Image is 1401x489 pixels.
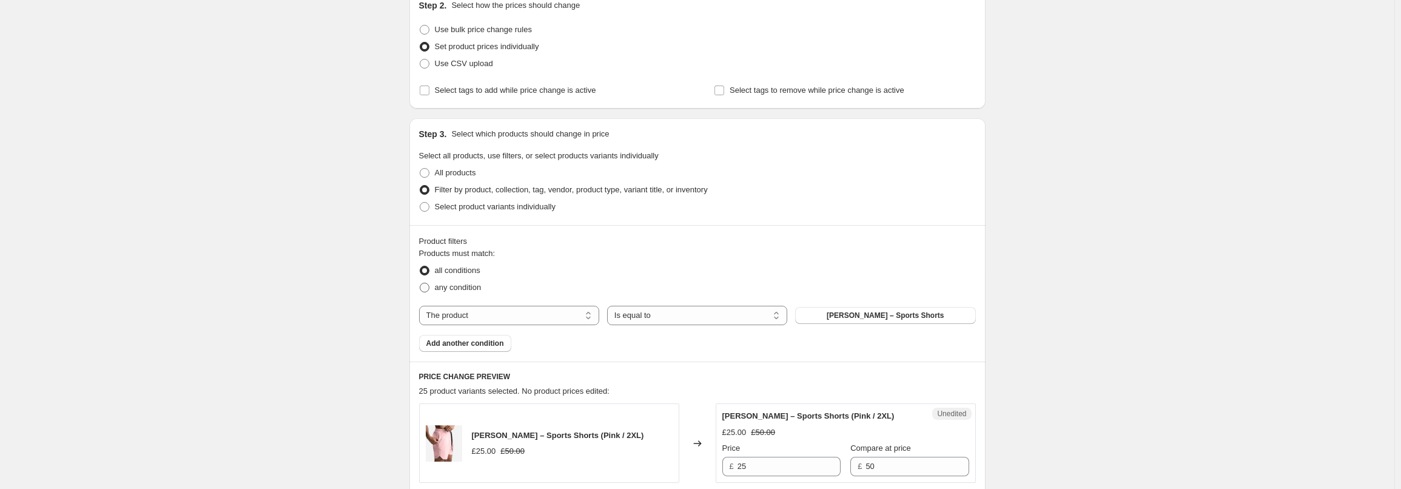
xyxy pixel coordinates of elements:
[937,409,966,419] span: Unedited
[722,411,895,420] span: [PERSON_NAME] – Sports Shorts (Pink / 2XL)
[827,311,944,320] span: [PERSON_NAME] – Sports Shorts
[435,86,596,95] span: Select tags to add while price change is active
[435,202,556,211] span: Select product variants individually
[426,339,504,348] span: Add another condition
[435,185,708,194] span: Filter by product, collection, tag, vendor, product type, variant title, or inventory
[435,168,476,177] span: All products
[419,335,511,352] button: Add another condition
[858,462,862,471] span: £
[426,425,462,462] img: S735b944096d24301854cd9e101e66122s_80x.webp
[419,151,659,160] span: Select all products, use filters, or select products variants individually
[795,307,975,324] button: Abel – Sports Shorts
[730,86,904,95] span: Select tags to remove while price change is active
[730,462,734,471] span: £
[850,443,911,453] span: Compare at price
[419,386,610,396] span: 25 product variants selected. No product prices edited:
[500,447,525,456] span: £50.00
[419,372,976,382] h6: PRICE CHANGE PREVIEW
[435,25,532,34] span: Use bulk price change rules
[451,128,609,140] p: Select which products should change in price
[472,431,644,440] span: [PERSON_NAME] – Sports Shorts (Pink / 2XL)
[419,128,447,140] h2: Step 3.
[722,428,747,437] span: £25.00
[722,443,741,453] span: Price
[419,249,496,258] span: Products must match:
[419,235,976,248] div: Product filters
[435,59,493,68] span: Use CSV upload
[435,42,539,51] span: Set product prices individually
[472,447,496,456] span: £25.00
[435,283,482,292] span: any condition
[751,428,775,437] span: £50.00
[435,266,480,275] span: all conditions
